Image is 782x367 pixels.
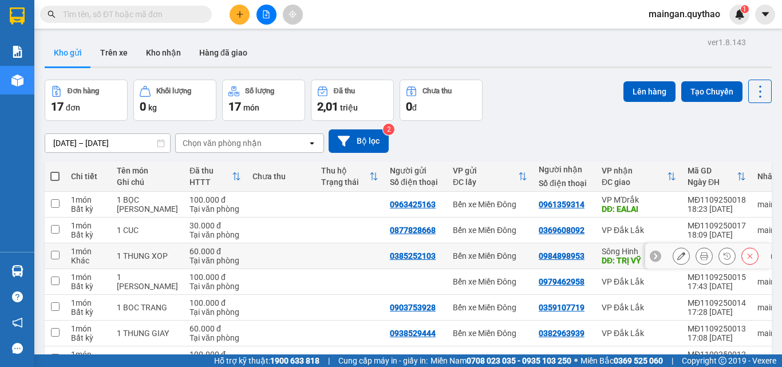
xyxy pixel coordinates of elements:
[190,39,256,66] button: Hàng đã giao
[214,354,319,367] span: Hỗ trợ kỹ thuật:
[45,134,170,152] input: Select a date range.
[688,273,746,282] div: MĐ1109250015
[189,247,241,256] div: 60.000 đ
[453,329,527,338] div: Bến xe Miền Đông
[222,80,305,121] button: Số lượng17món
[12,291,23,302] span: question-circle
[467,356,571,365] strong: 0708 023 035 - 0935 103 250
[412,103,417,112] span: đ
[11,74,23,86] img: warehouse-icon
[688,298,746,307] div: MĐ1109250014
[71,221,105,230] div: 1 món
[539,329,584,338] div: 0382963939
[390,251,436,261] div: 0385252103
[329,129,389,153] button: Bộ lọc
[574,358,578,363] span: ⚪️
[742,5,747,13] span: 1
[243,103,259,112] span: món
[71,256,105,265] div: Khác
[189,333,241,342] div: Tại văn phòng
[133,80,216,121] button: Khối lượng0kg
[390,177,441,187] div: Số điện thoại
[189,177,232,187] div: HTTT
[10,7,25,25] img: logo-vxr
[673,247,690,265] div: Sửa đơn hàng
[117,177,178,187] div: Ghi chú
[117,226,178,235] div: 1 CUC
[453,277,527,286] div: Bến xe Miền Đông
[11,265,23,277] img: warehouse-icon
[390,303,436,312] div: 0903753928
[539,179,590,188] div: Số điện thoại
[602,329,676,338] div: VP Đắk Lắk
[71,273,105,282] div: 1 món
[453,251,527,261] div: Bến xe Miền Đông
[11,46,23,58] img: solution-icon
[117,354,178,364] div: 1 THUNG GIAY
[383,124,394,135] sup: 2
[189,230,241,239] div: Tại văn phòng
[390,329,436,338] div: 0938529444
[252,172,310,181] div: Chưa thu
[453,303,527,312] div: Bến xe Miền Đông
[71,172,105,181] div: Chi tiết
[688,177,737,187] div: Ngày ĐH
[602,226,676,235] div: VP Đắk Lắk
[189,307,241,317] div: Tại văn phòng
[71,230,105,239] div: Bất kỳ
[734,9,745,19] img: icon-new-feature
[236,10,244,18] span: plus
[688,195,746,204] div: MĐ1109250018
[117,251,178,261] div: 1 THUNG XOP
[184,161,247,192] th: Toggle SortBy
[71,204,105,214] div: Bất kỳ
[71,195,105,204] div: 1 món
[539,200,584,209] div: 0961359314
[189,298,241,307] div: 100.000 đ
[688,350,746,359] div: MĐ1109250012
[289,10,297,18] span: aim
[117,166,178,175] div: Tên món
[321,177,369,187] div: Trạng thái
[602,354,676,364] div: VP Đắk Lắk
[539,226,584,235] div: 0369608092
[688,307,746,317] div: 17:28 [DATE]
[156,87,191,95] div: Khối lượng
[390,200,436,209] div: 0963425163
[117,329,178,338] div: 1 THUNG GIAY
[12,343,23,354] span: message
[447,161,533,192] th: Toggle SortBy
[708,36,746,49] div: ver 1.8.143
[539,251,584,261] div: 0984898953
[688,166,737,175] div: Mã GD
[688,221,746,230] div: MĐ1109250017
[338,354,428,367] span: Cung cấp máy in - giấy in:
[51,100,64,113] span: 17
[228,100,241,113] span: 17
[682,161,752,192] th: Toggle SortBy
[71,247,105,256] div: 1 món
[741,5,749,13] sup: 1
[68,87,99,95] div: Đơn hàng
[539,303,584,312] div: 0359107719
[406,100,412,113] span: 0
[48,10,56,18] span: search
[602,177,667,187] div: ĐC giao
[71,282,105,291] div: Bất kỳ
[256,5,277,25] button: file-add
[245,87,274,95] div: Số lượng
[140,100,146,113] span: 0
[688,230,746,239] div: 18:09 [DATE]
[230,5,250,25] button: plus
[688,324,746,333] div: MĐ1109250013
[189,282,241,291] div: Tại văn phòng
[148,103,157,112] span: kg
[453,200,527,209] div: Bến xe Miền Đông
[390,226,436,235] div: 0877828668
[71,333,105,342] div: Bất kỳ
[117,303,178,312] div: 1 BOC TRANG
[91,39,137,66] button: Trên xe
[688,204,746,214] div: 18:23 [DATE]
[117,195,178,214] div: 1 BỌC TRANG VANG
[539,277,584,286] div: 0979462958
